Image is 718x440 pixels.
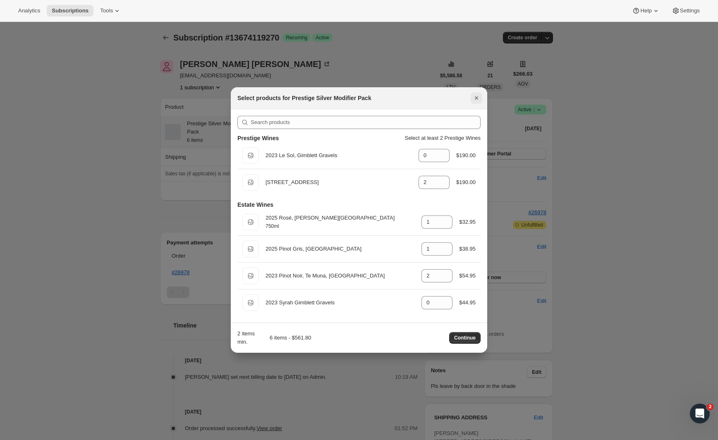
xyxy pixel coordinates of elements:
[266,299,415,307] div: 2023 Syrah Gimblett Gravels
[707,404,713,410] span: 2
[459,218,476,226] div: $32.95
[471,92,482,104] button: Close
[667,5,705,17] button: Settings
[459,272,476,280] div: $54.95
[237,330,257,346] div: 2 items min.
[266,245,415,253] div: 2025 Pinot Gris, [GEOGRAPHIC_DATA]
[95,5,126,17] button: Tools
[640,7,651,14] span: Help
[454,335,476,341] span: Continue
[459,299,476,307] div: $44.95
[237,201,273,209] h3: Estate Wines
[690,404,710,423] iframe: Intercom live chat
[266,178,412,187] div: [STREET_ADDRESS]
[456,151,476,160] div: $190.00
[237,94,371,102] h2: Select products for Prestige Silver Modifier Pack
[627,5,665,17] button: Help
[13,5,45,17] button: Analytics
[237,134,279,142] h3: Prestige Wines
[459,245,476,253] div: $38.95
[266,223,279,229] small: 750ml
[266,214,415,222] div: 2025 Rosé, [PERSON_NAME][GEOGRAPHIC_DATA]
[449,332,481,344] button: Continue
[680,7,700,14] span: Settings
[261,334,311,342] div: 6 items - $561.80
[251,116,481,129] input: Search products
[456,178,476,187] div: $190.00
[100,7,113,14] span: Tools
[47,5,93,17] button: Subscriptions
[18,7,40,14] span: Analytics
[266,151,412,160] div: 2023 Le Sol, Gimblett Gravels
[52,7,89,14] span: Subscriptions
[404,134,481,142] p: Select at least 2 Prestige Wines
[266,272,415,280] div: 2023 Pinot Noir, Te Muna, [GEOGRAPHIC_DATA]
